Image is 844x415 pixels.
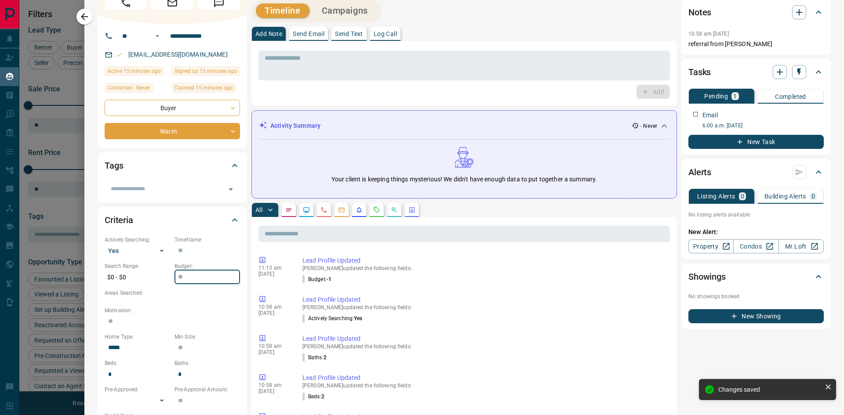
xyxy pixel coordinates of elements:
[779,239,824,253] a: Mr.Loft
[321,393,324,400] span: 2
[688,135,824,149] button: New Task
[733,93,737,99] p: 1
[302,256,666,265] p: Lead Profile Updated
[302,393,324,401] p: Beds :
[688,31,729,37] p: 10:58 am [DATE]
[702,122,824,130] p: 6:00 a.m. [DATE]
[640,122,657,130] p: - Never
[408,206,415,213] svg: Agent Actions
[688,65,711,79] h2: Tasks
[302,334,666,343] p: Lead Profile Updated
[105,123,240,139] div: Warm
[335,31,363,37] p: Send Text
[105,270,170,285] p: $0 - $0
[374,31,397,37] p: Log Call
[255,31,282,37] p: Add Note
[354,315,362,321] span: Yes
[688,2,824,23] div: Notes
[688,239,734,253] a: Property
[741,193,744,199] p: 0
[331,175,597,184] p: Your client is keeping things mysterious! We didn't have enough data to put together a summary.
[175,386,240,393] p: Pre-Approval Amount:
[320,206,327,213] svg: Calls
[105,289,240,297] p: Areas Searched:
[105,100,240,116] div: Buyer
[175,236,240,244] p: Timeframe:
[764,193,806,199] p: Building Alerts
[175,359,240,367] p: Baths:
[688,211,824,219] p: No listing alerts available
[327,276,331,282] span: -1
[256,4,309,18] button: Timeline
[116,52,122,58] svg: Email Valid
[338,206,345,213] svg: Emails
[302,304,666,310] p: [PERSON_NAME] updated the following fields:
[302,354,327,361] p: Baths :
[105,66,167,79] div: Mon Sep 15 2025
[105,236,170,244] p: Actively Searching:
[688,266,824,287] div: Showings
[313,4,377,18] button: Campaigns
[688,270,726,284] h2: Showings
[175,333,240,341] p: Min Size:
[258,343,289,349] p: 10:58 am
[302,295,666,304] p: Lead Profile Updated
[688,227,824,237] p: New Alert:
[704,93,728,99] p: Pending
[302,314,363,322] p: Actively Searching :
[258,388,289,394] p: [DATE]
[688,165,711,179] h2: Alerts
[175,262,240,270] p: Budget:
[171,66,240,79] div: Mon Sep 15 2025
[324,354,327,361] span: 2
[152,31,163,41] button: Open
[373,206,380,213] svg: Requests
[175,67,237,76] span: Signed up 15 minutes ago
[688,61,824,83] div: Tasks
[105,159,123,173] h2: Tags
[258,304,289,310] p: 10:58 am
[302,343,666,350] p: [PERSON_NAME] updated the following fields:
[811,193,815,199] p: 0
[688,162,824,183] div: Alerts
[108,83,150,92] span: Contacted - Never
[175,83,233,92] span: Claimed 15 minutes ago
[105,386,170,393] p: Pre-Approved:
[303,206,310,213] svg: Lead Browsing Activity
[688,292,824,300] p: No showings booked
[105,155,240,176] div: Tags
[302,275,331,283] p: Budget :
[702,111,718,120] p: Email
[688,5,711,19] h2: Notes
[391,206,398,213] svg: Opportunities
[105,262,170,270] p: Search Range:
[258,349,289,355] p: [DATE]
[270,121,320,130] p: Activity Summary
[259,118,669,134] div: Activity Summary- Never
[285,206,292,213] svg: Notes
[258,310,289,316] p: [DATE]
[128,51,228,58] a: [EMAIL_ADDRESS][DOMAIN_NAME]
[302,265,666,271] p: [PERSON_NAME] updated the following fields:
[733,239,779,253] a: Condos
[105,213,133,227] h2: Criteria
[688,40,824,49] p: referral from [PERSON_NAME]
[302,373,666,383] p: Lead Profile Updated
[171,83,240,95] div: Mon Sep 15 2025
[105,244,170,258] div: Yes
[258,382,289,388] p: 10:58 am
[105,209,240,231] div: Criteria
[356,206,363,213] svg: Listing Alerts
[225,183,237,195] button: Open
[108,67,161,76] span: Active 15 minutes ago
[293,31,324,37] p: Send Email
[688,309,824,323] button: New Showing
[105,359,170,367] p: Beds:
[697,193,735,199] p: Listing Alerts
[255,207,262,213] p: All
[258,265,289,271] p: 11:13 am
[258,271,289,277] p: [DATE]
[775,94,806,100] p: Completed
[302,383,666,389] p: [PERSON_NAME] updated the following fields:
[105,307,240,314] p: Motivation:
